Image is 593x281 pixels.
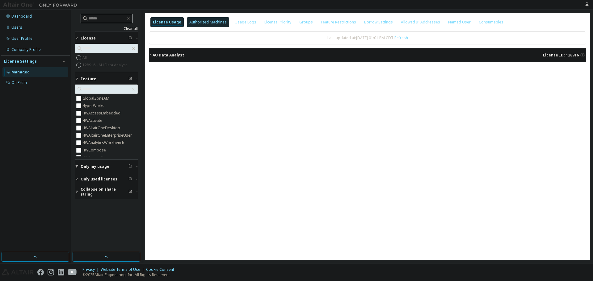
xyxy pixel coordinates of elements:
label: HWEmbedBasic [82,154,111,161]
label: HWCompose [82,147,107,154]
label: HWAltairOneDesktop [82,124,121,132]
span: Clear filter [128,164,132,169]
button: Collapse on share string [75,185,138,199]
img: facebook.svg [37,269,44,275]
label: HWAnalyticsWorkbench [82,139,125,147]
span: Clear filter [128,76,132,81]
a: Refresh [394,35,408,40]
span: Clear filter [128,177,132,182]
span: Clear filter [128,189,132,194]
div: Groups [299,20,313,25]
div: Users [11,25,22,30]
div: License Settings [4,59,37,64]
div: Authorized Machines [189,20,227,25]
label: HyperWorks [82,102,106,110]
div: Named User [448,20,471,25]
div: User Profile [11,36,32,41]
span: Collapse on share string [81,187,128,197]
span: License ID: 128916 [543,53,579,58]
label: GlobalZoneAM [82,95,111,102]
img: instagram.svg [48,269,54,275]
div: Borrow Settings [364,20,393,25]
div: Feature Restrictions [321,20,356,25]
span: Only my usage [81,164,109,169]
label: All [82,54,88,61]
button: Feature [75,72,138,86]
button: License [75,31,138,45]
img: Altair One [3,2,80,8]
label: 128916 - AU Data Analyst [82,61,128,69]
div: Cookie Consent [146,267,178,272]
span: License [81,36,96,41]
div: Managed [11,70,30,75]
span: Only used licenses [81,177,117,182]
button: Only used licenses [75,172,138,186]
img: youtube.svg [68,269,77,275]
img: altair_logo.svg [2,269,34,275]
div: License Priority [264,20,291,25]
div: Consumables [479,20,503,25]
div: AU Data Analyst [153,53,184,58]
label: HWAltairOneEnterpriseUser [82,132,133,139]
p: © 2025 Altair Engineering, Inc. All Rights Reserved. [82,272,178,277]
span: Feature [81,76,96,81]
div: Dashboard [11,14,32,19]
label: HWActivate [82,117,103,124]
div: On Prem [11,80,27,85]
div: License Usage [153,20,181,25]
div: Last updated at: [DATE] 01:01 PM CDT [149,31,586,44]
span: Clear filter [128,36,132,41]
a: Clear all [75,26,138,31]
label: HWAccessEmbedded [82,110,122,117]
div: Usage Logs [235,20,256,25]
div: Privacy [82,267,101,272]
div: Website Terms of Use [101,267,146,272]
button: AU Data AnalystLicense ID: 128916 [149,48,586,62]
button: Only my usage [75,160,138,173]
div: Allowed IP Addresses [401,20,440,25]
img: linkedin.svg [58,269,64,275]
div: Company Profile [11,47,41,52]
